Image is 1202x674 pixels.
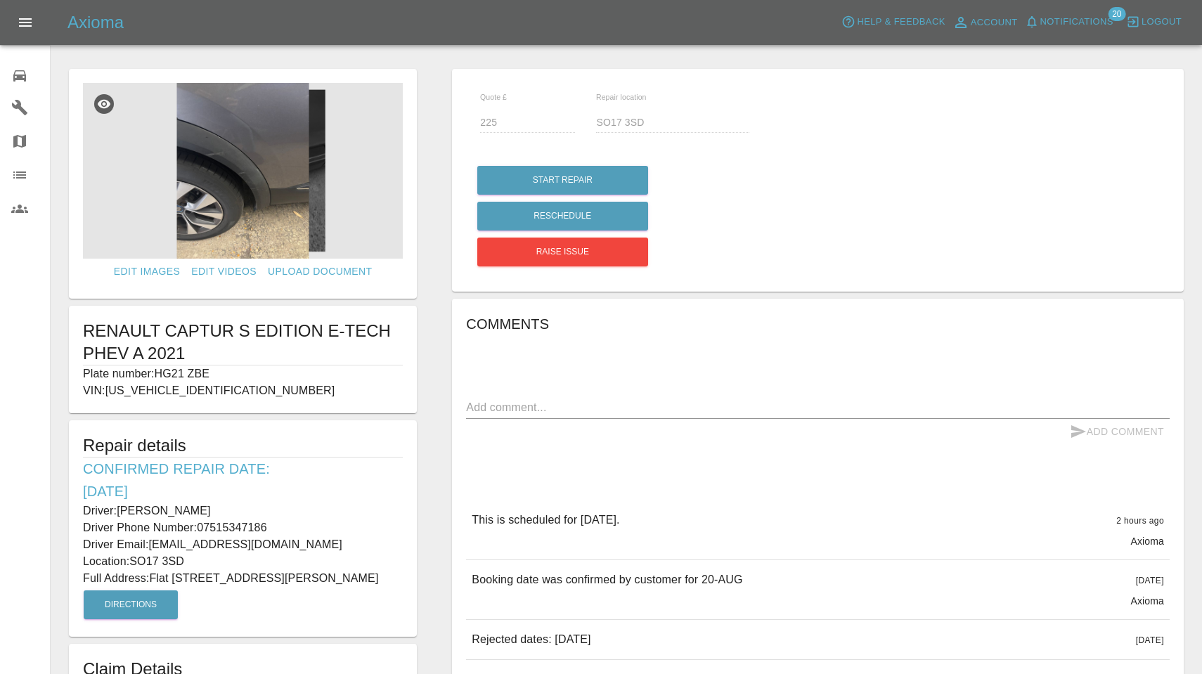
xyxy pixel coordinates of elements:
[83,365,403,382] p: Plate number: HG21 ZBE
[83,458,403,503] h6: Confirmed Repair Date: [DATE]
[1136,635,1164,645] span: [DATE]
[83,519,403,536] p: Driver Phone Number: 07515347186
[1130,594,1164,608] p: Axioma
[83,83,403,259] img: 8108ca38-ebca-4b33-8df7-a15760fcf3b8
[186,259,262,285] a: Edit Videos
[83,320,403,365] h1: RENAULT CAPTUR S EDITION E-TECH PHEV A 2021
[472,512,619,529] p: This is scheduled for [DATE].
[477,238,648,266] button: Raise issue
[857,14,945,30] span: Help & Feedback
[8,6,42,39] button: Open drawer
[1108,7,1125,21] span: 20
[83,434,403,457] h5: Repair details
[83,536,403,553] p: Driver Email: [EMAIL_ADDRESS][DOMAIN_NAME]
[472,631,590,648] p: Rejected dates: [DATE]
[480,93,507,101] span: Quote £
[971,15,1018,31] span: Account
[1021,11,1117,33] button: Notifications
[477,202,648,231] button: Reschedule
[84,590,178,619] button: Directions
[1136,576,1164,585] span: [DATE]
[83,570,403,587] p: Full Address: Flat [STREET_ADDRESS][PERSON_NAME]
[472,571,742,588] p: Booking date was confirmed by customer for 20-AUG
[83,503,403,519] p: Driver: [PERSON_NAME]
[1116,516,1164,526] span: 2 hours ago
[596,93,647,101] span: Repair location
[83,553,403,570] p: Location: SO17 3SD
[477,166,648,195] button: Start Repair
[262,259,377,285] a: Upload Document
[108,259,186,285] a: Edit Images
[83,382,403,399] p: VIN: [US_VEHICLE_IDENTIFICATION_NUMBER]
[1040,14,1113,30] span: Notifications
[838,11,948,33] button: Help & Feedback
[1130,534,1164,548] p: Axioma
[67,11,124,34] h5: Axioma
[1123,11,1185,33] button: Logout
[949,11,1021,34] a: Account
[1142,14,1182,30] span: Logout
[466,313,1170,335] h6: Comments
